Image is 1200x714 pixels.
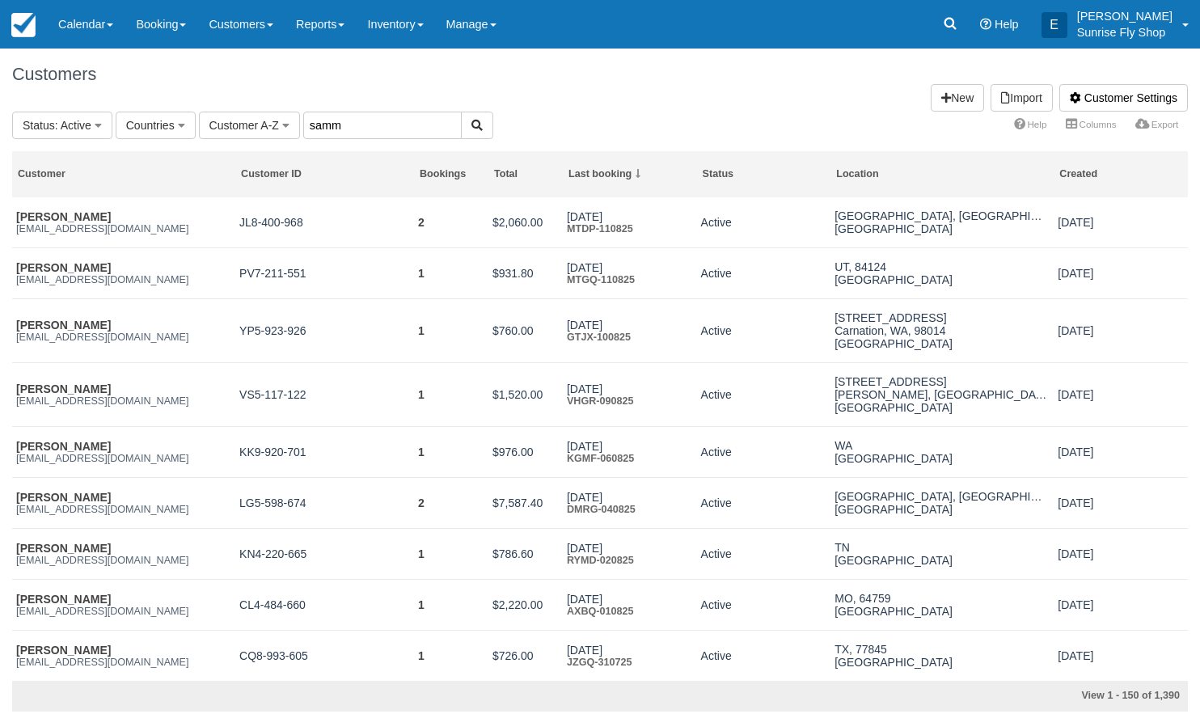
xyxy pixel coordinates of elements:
[488,580,563,631] td: $2,220.00
[1054,631,1188,682] td: Jul 31
[488,299,563,363] td: $760.00
[488,427,563,478] td: $976.00
[804,689,1180,703] div: View 1 - 150 of 1,390
[488,529,563,580] td: $786.60
[697,248,831,299] td: Active
[836,167,1049,181] div: Location
[418,216,425,229] a: 2
[16,593,111,606] a: [PERSON_NAME]
[12,529,235,580] td: Robert Milnerrrmilner3@gmail.com
[567,606,634,617] a: AXBQ-010825
[703,167,826,181] div: Status
[414,197,488,248] td: 2
[1054,248,1188,299] td: Aug 11
[12,580,235,631] td: George Nicholsgeorgednichols@att.net
[235,631,414,682] td: CQ8-993-605
[1054,197,1188,248] td: Jul 11
[23,119,55,132] span: Status
[830,299,1054,363] td: 11808 346th AveCarnation, WA, 98014United States
[11,13,36,37] img: checkfront-main-nav-mini-logo.png
[697,580,831,631] td: Active
[16,453,231,464] em: [EMAIL_ADDRESS][DOMAIN_NAME]
[414,631,488,682] td: 1
[1077,8,1173,24] p: [PERSON_NAME]
[488,478,563,529] td: $7,587.40
[12,478,235,529] td: Brian Hallbnhall@hotmail.com
[567,504,636,515] a: DMRG-040825
[830,197,1054,248] td: Albuquerque, NM, 87111United States
[414,363,488,427] td: 1
[830,478,1054,529] td: Vancouver, WA, 89662United States
[18,167,230,181] div: Customer
[1004,113,1056,136] a: Help
[697,529,831,580] td: Active
[418,267,425,280] a: 1
[1059,84,1188,112] a: Customer Settings
[567,657,632,668] a: JZGQ-310725
[1054,427,1188,478] td: Aug 6
[697,197,831,248] td: Active
[16,332,231,343] em: [EMAIL_ADDRESS][DOMAIN_NAME]
[12,248,235,299] td: Ed Mineauemineau@comcast.net
[235,427,414,478] td: KK9-920-701
[418,649,425,662] a: 1
[1077,24,1173,40] p: Sunrise Fly Shop
[1054,299,1188,363] td: Aug 10
[488,197,563,248] td: $2,060.00
[199,112,300,139] button: Customer A-Z
[235,299,414,363] td: YP5-923-926
[567,223,633,234] a: MTDP-110825
[126,119,175,132] span: Countries
[16,606,231,617] em: [EMAIL_ADDRESS][DOMAIN_NAME]
[567,332,631,343] a: GTJX-100825
[563,529,697,580] td: Aug 2RYMD-020825
[12,363,235,427] td: William Clunefeeder@swbell.net
[16,555,231,566] em: [EMAIL_ADDRESS][DOMAIN_NAME]
[414,529,488,580] td: 1
[420,167,484,181] div: Bookings
[414,478,488,529] td: 2
[16,504,231,515] em: [EMAIL_ADDRESS][DOMAIN_NAME]
[567,555,634,566] a: RYMD-020825
[563,197,697,248] td: Aug 11MTDP-110825
[563,427,697,478] td: Aug 6KGMF-060825
[567,395,634,407] a: VHGR-090825
[931,84,984,112] a: New
[16,440,111,453] a: [PERSON_NAME]
[16,395,231,407] em: [EMAIL_ADDRESS][DOMAIN_NAME]
[488,631,563,682] td: $726.00
[16,382,111,395] a: [PERSON_NAME]
[697,478,831,529] td: Active
[235,529,414,580] td: KN4-220-665
[1054,478,1188,529] td: Jun 22, 2024
[1004,113,1188,138] ul: More
[980,19,991,30] i: Help
[697,427,831,478] td: Active
[697,363,831,427] td: Active
[235,478,414,529] td: LG5-598-674
[697,631,831,682] td: Active
[414,299,488,363] td: 1
[12,197,235,248] td: Kathy Aguilarferandkathy@msn.com
[1059,167,1182,181] div: Created
[241,167,408,181] div: Customer ID
[488,248,563,299] td: $931.80
[1054,363,1188,427] td: Aug 9
[418,446,425,458] a: 1
[1054,529,1188,580] td: Aug 2
[16,319,111,332] a: [PERSON_NAME]
[563,248,697,299] td: Aug 11MTGQ-110825
[12,65,1188,84] h1: Customers
[488,363,563,427] td: $1,520.00
[418,496,425,509] a: 2
[12,112,112,139] button: Status: Active
[1126,113,1188,136] a: Export
[16,210,111,223] a: [PERSON_NAME]
[303,112,462,139] input: Search Customers
[830,427,1054,478] td: WAUnited States
[235,363,414,427] td: VS5-117-122
[563,478,697,529] td: Aug 4DMRG-040825
[16,261,111,274] a: [PERSON_NAME]
[414,427,488,478] td: 1
[12,299,235,363] td: Wendy Sammarcowpsam29@gmail.com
